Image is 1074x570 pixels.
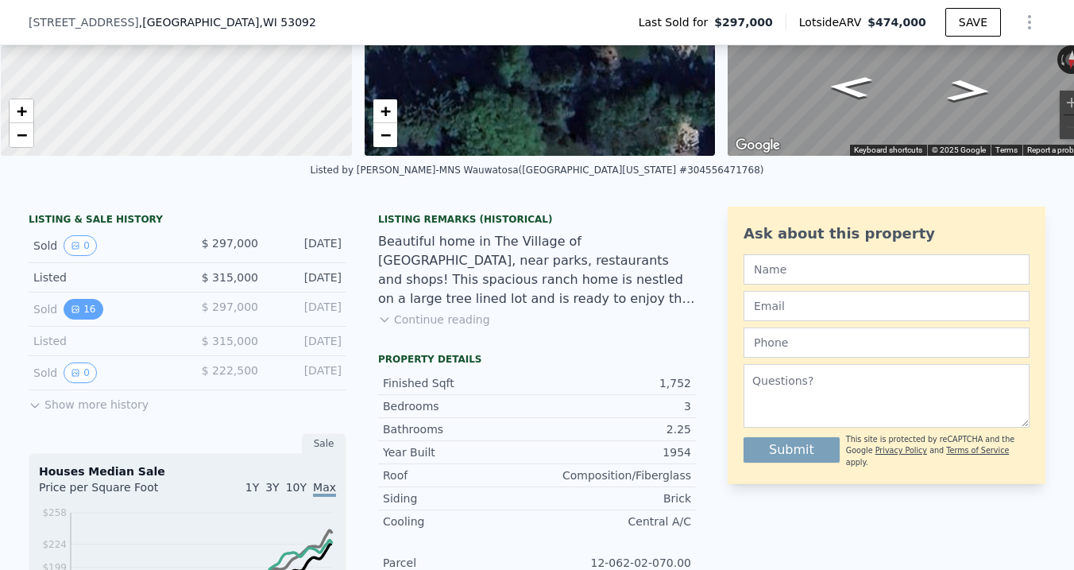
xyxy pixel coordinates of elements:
[17,101,27,121] span: +
[995,145,1018,154] a: Terms (opens in new tab)
[29,14,139,30] span: [STREET_ADDRESS]
[378,312,490,328] button: Continue reading
[33,269,175,285] div: Listed
[42,539,67,550] tspan: $224
[537,398,691,414] div: 3
[33,299,175,320] div: Sold
[17,125,27,145] span: −
[313,481,336,497] span: Max
[265,481,279,494] span: 3Y
[744,437,840,463] button: Submit
[383,467,537,483] div: Roof
[139,14,316,30] span: , [GEOGRAPHIC_DATA]
[10,123,33,147] a: Zoom out
[29,390,149,413] button: Show more history
[271,269,342,285] div: [DATE]
[946,446,1009,455] a: Terms of Service
[311,165,764,176] div: Listed by [PERSON_NAME]-MNS Wauwatosa ([GEOGRAPHIC_DATA][US_STATE] #304556471768)
[810,71,890,103] path: Go East, Grand Ave
[64,299,102,320] button: View historical data
[799,14,867,30] span: Lotside ARV
[271,333,342,349] div: [DATE]
[271,299,342,320] div: [DATE]
[383,514,537,529] div: Cooling
[33,363,175,383] div: Sold
[33,235,175,256] div: Sold
[373,123,397,147] a: Zoom out
[380,125,390,145] span: −
[537,421,691,437] div: 2.25
[867,16,926,29] span: $474,000
[245,481,259,494] span: 1Y
[302,433,346,454] div: Sale
[929,75,1009,107] path: Go West, Grand Ave
[39,463,336,479] div: Houses Median Sale
[373,99,397,123] a: Zoom in
[744,254,1030,285] input: Name
[714,14,773,30] span: $297,000
[383,444,537,460] div: Year Built
[744,328,1030,358] input: Phone
[537,375,691,391] div: 1,752
[383,375,537,391] div: Finished Sqft
[29,213,346,229] div: LISTING & SALE HISTORY
[64,235,97,256] button: View historical data
[33,333,175,349] div: Listed
[202,237,258,250] span: $ 297,000
[1057,45,1066,74] button: Rotate counterclockwise
[932,145,986,154] span: © 2025 Google
[378,213,696,226] div: Listing Remarks (Historical)
[202,271,258,284] span: $ 315,000
[744,291,1030,321] input: Email
[639,14,715,30] span: Last Sold for
[64,363,97,383] button: View historical data
[383,491,537,506] div: Siding
[380,101,390,121] span: +
[1014,6,1045,38] button: Show Options
[271,363,342,383] div: [DATE]
[10,99,33,123] a: Zoom in
[537,491,691,506] div: Brick
[537,467,691,483] div: Composition/Fiberglass
[732,135,784,156] a: Open this area in Google Maps (opens a new window)
[271,235,342,256] div: [DATE]
[259,16,315,29] span: , WI 53092
[378,353,696,366] div: Property details
[383,421,537,437] div: Bathrooms
[42,507,67,518] tspan: $258
[875,446,927,455] a: Privacy Policy
[945,8,1001,37] button: SAVE
[744,223,1030,245] div: Ask about this property
[537,444,691,460] div: 1954
[39,479,187,505] div: Price per Square Foot
[286,481,307,494] span: 10Y
[537,514,691,529] div: Central A/C
[378,232,696,308] div: Beautiful home in The Village of [GEOGRAPHIC_DATA], near parks, restaurants and shops! This spaci...
[202,335,258,347] span: $ 315,000
[846,434,1030,468] div: This site is protected by reCAPTCHA and the Google and apply.
[732,135,784,156] img: Google
[202,364,258,377] span: $ 222,500
[383,398,537,414] div: Bedrooms
[202,301,258,313] span: $ 297,000
[854,145,922,156] button: Keyboard shortcuts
